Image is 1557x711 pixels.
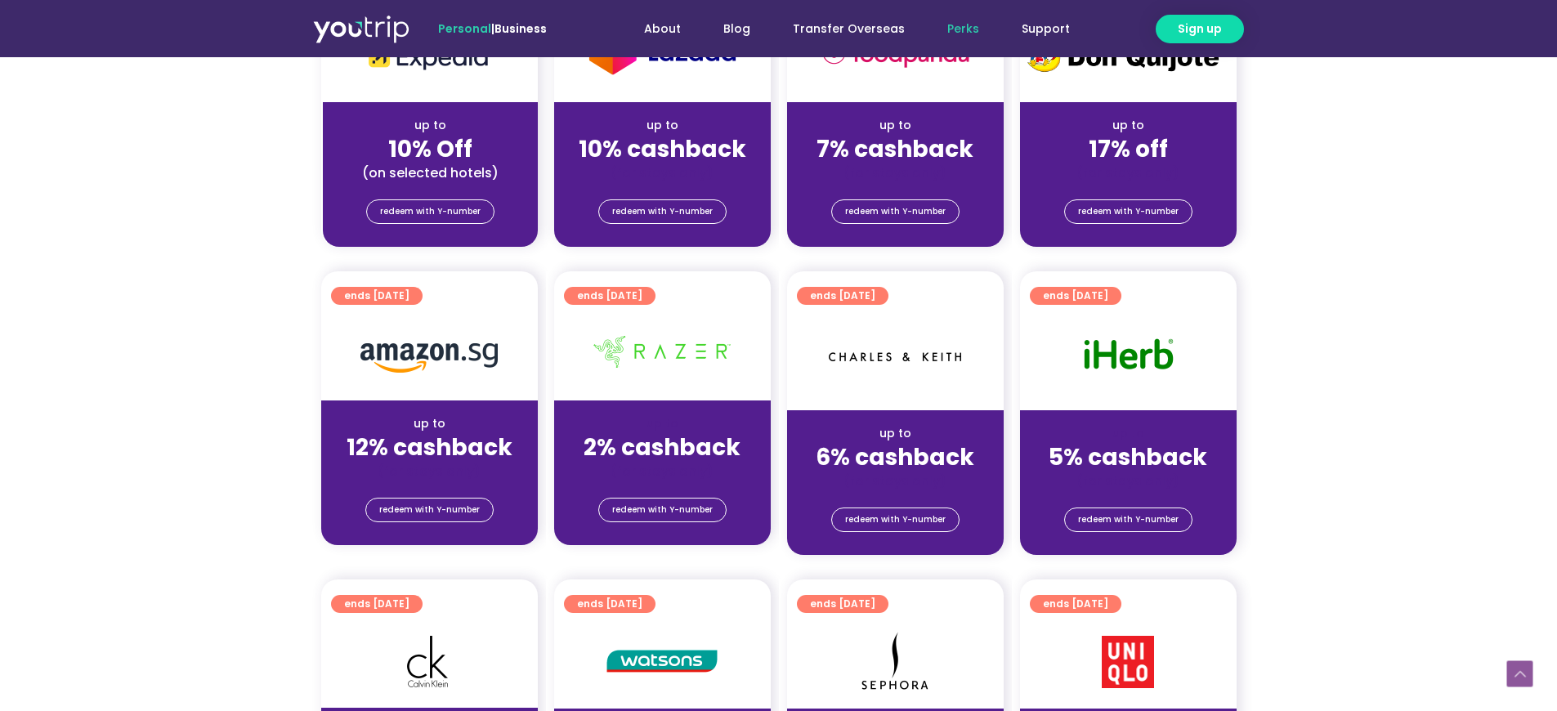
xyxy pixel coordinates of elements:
div: up to [567,117,758,134]
div: up to [1033,425,1224,442]
span: ends [DATE] [577,287,642,305]
div: (for stays only) [800,164,991,181]
strong: 10% Off [388,133,472,165]
div: (for stays only) [334,463,525,480]
a: ends [DATE] [331,287,423,305]
div: up to [336,117,525,134]
span: ends [DATE] [1043,595,1108,613]
a: redeem with Y-number [598,498,727,522]
div: up to [334,415,525,432]
span: ends [DATE] [810,287,875,305]
div: up to [800,425,991,442]
a: redeem with Y-number [831,199,960,224]
div: (on selected hotels) [336,164,525,181]
span: redeem with Y-number [380,200,481,223]
a: redeem with Y-number [366,199,494,224]
span: redeem with Y-number [1078,508,1179,531]
a: Transfer Overseas [772,14,926,44]
div: (for stays only) [1033,164,1224,181]
a: Sign up [1156,15,1244,43]
a: redeem with Y-number [598,199,727,224]
a: Perks [926,14,1000,44]
a: Support [1000,14,1091,44]
span: Personal [438,20,491,37]
span: ends [DATE] [1043,287,1108,305]
span: redeem with Y-number [1078,200,1179,223]
a: Blog [702,14,772,44]
strong: 7% cashback [817,133,973,165]
a: redeem with Y-number [1064,199,1192,224]
nav: Menu [591,14,1091,44]
a: ends [DATE] [564,287,655,305]
strong: 2% cashback [584,432,740,463]
span: ends [DATE] [344,595,409,613]
a: ends [DATE] [1030,287,1121,305]
div: (for stays only) [567,463,758,480]
a: ends [DATE] [1030,595,1121,613]
a: redeem with Y-number [1064,508,1192,532]
a: redeem with Y-number [831,508,960,532]
a: Business [494,20,547,37]
span: redeem with Y-number [379,499,480,521]
span: redeem with Y-number [845,508,946,531]
strong: 5% cashback [1049,441,1207,473]
span: | [438,20,547,37]
a: ends [DATE] [331,595,423,613]
a: ends [DATE] [564,595,655,613]
a: redeem with Y-number [365,498,494,522]
a: ends [DATE] [797,595,888,613]
span: ends [DATE] [344,287,409,305]
div: up to [800,117,991,134]
span: redeem with Y-number [612,499,713,521]
span: redeem with Y-number [845,200,946,223]
div: (for stays only) [567,164,758,181]
strong: 6% cashback [816,441,974,473]
div: (for stays only) [800,472,991,490]
div: up to [567,415,758,432]
strong: 17% off [1089,133,1168,165]
div: up to [1033,117,1224,134]
a: About [623,14,702,44]
strong: 10% cashback [579,133,746,165]
span: ends [DATE] [577,595,642,613]
span: ends [DATE] [810,595,875,613]
strong: 12% cashback [347,432,512,463]
a: ends [DATE] [797,287,888,305]
span: Sign up [1178,20,1222,38]
div: (for stays only) [1033,472,1224,490]
span: redeem with Y-number [612,200,713,223]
